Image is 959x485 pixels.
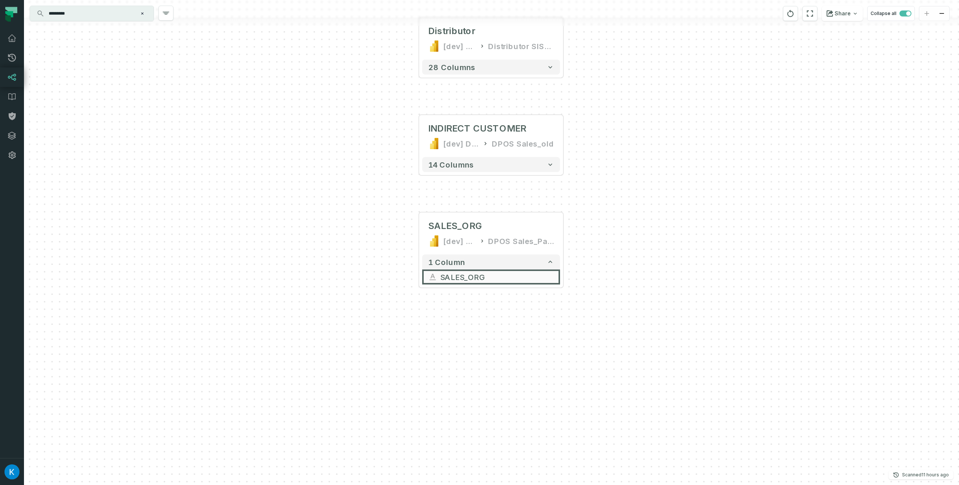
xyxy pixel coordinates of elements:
button: Scanned[DATE] 4:03:47 AM [889,470,953,479]
div: Distributor SISO Dashboard [488,40,554,52]
span: string [428,272,437,281]
button: Clear search query [139,10,146,17]
span: 14 columns [428,160,474,169]
div: [dev] DAPS Semantic Layer [443,138,479,150]
p: Scanned [902,471,949,479]
img: avatar of Kosta Shougaev [4,464,19,479]
span: SALES_ORG [428,220,482,232]
button: Share [822,6,863,21]
relative-time: Oct 15, 2025, 4:03 AM GMT+3 [922,472,949,478]
div: [dev] DAPS Semantic Layer [443,235,476,247]
span: 28 columns [428,63,475,72]
button: Collapse all [867,6,915,21]
span: 1 column [428,257,465,266]
div: [dev] DAPS Semantic Layer [443,40,476,52]
div: INDIRECT CUSTOMER [428,123,526,135]
div: DPOS Sales_old [492,138,554,150]
button: SALES_ORG [422,269,560,284]
div: Distributor [428,25,475,37]
button: zoom out [934,6,949,21]
span: SALES_ORG [440,271,554,283]
div: DPOS Sales_Para [488,235,554,247]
